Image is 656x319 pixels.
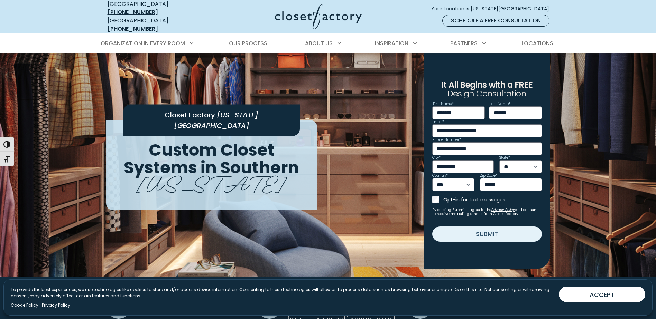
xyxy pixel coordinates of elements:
[11,302,38,308] a: Cookie Policy
[432,138,461,142] label: Phone Number
[165,110,215,120] span: Closet Factory
[450,39,478,47] span: Partners
[521,39,553,47] span: Locations
[42,302,70,308] a: Privacy Policy
[441,79,533,90] span: It All Begins with a FREE
[174,110,259,130] span: [US_STATE][GEOGRAPHIC_DATA]
[431,5,555,12] span: Your Location is [US_STATE][GEOGRAPHIC_DATA]
[375,39,408,47] span: Inspiration
[108,25,158,33] a: [PHONE_NUMBER]
[432,120,444,124] label: Email
[480,174,497,177] label: Zip Code
[443,196,542,203] label: Opt-in for text messages
[491,207,515,212] a: Privacy Policy
[431,3,555,15] a: Your Location is [US_STATE][GEOGRAPHIC_DATA]
[124,138,299,179] span: Custom Closet Systems in Southern
[499,156,510,159] label: State
[229,39,267,47] span: Our Process
[11,287,553,299] p: To provide the best experiences, we use technologies like cookies to store and/or access device i...
[432,156,441,159] label: City
[101,39,185,47] span: Organization in Every Room
[108,8,158,16] a: [PHONE_NUMBER]
[559,287,645,302] button: ACCEPT
[432,174,448,177] label: Country
[432,226,542,242] button: Submit
[490,102,510,106] label: Last Name
[305,39,333,47] span: About Us
[447,88,526,99] span: Design Consultation
[136,166,287,197] span: [US_STATE]
[108,17,208,33] div: [GEOGRAPHIC_DATA]
[96,34,561,53] nav: Primary Menu
[275,4,362,29] img: Closet Factory Logo
[442,15,549,27] a: Schedule a Free Consultation
[432,208,542,216] small: By clicking Submit, I agree to the and consent to receive marketing emails from Closet Factory.
[433,102,454,106] label: First Name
